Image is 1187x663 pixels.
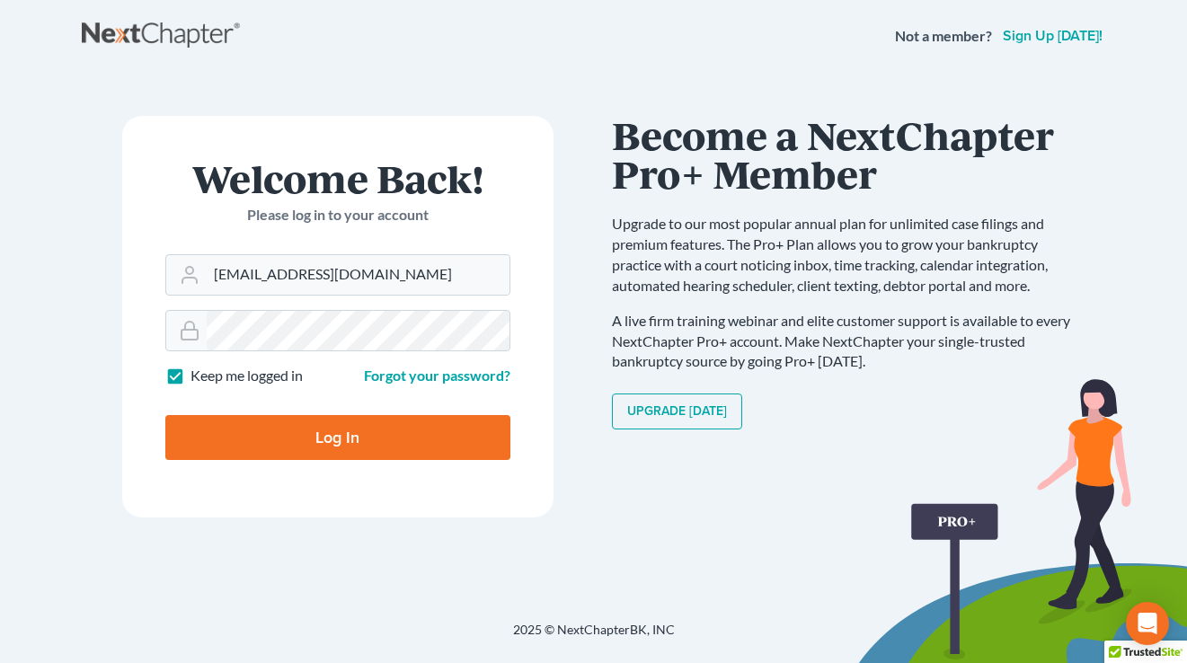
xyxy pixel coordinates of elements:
[612,214,1088,296] p: Upgrade to our most popular annual plan for unlimited case filings and premium features. The Pro+...
[1126,602,1169,645] div: Open Intercom Messenger
[165,159,510,198] h1: Welcome Back!
[165,415,510,460] input: Log In
[364,367,510,384] a: Forgot your password?
[190,366,303,386] label: Keep me logged in
[165,205,510,225] p: Please log in to your account
[82,621,1106,653] div: 2025 © NextChapterBK, INC
[207,255,509,295] input: Email Address
[612,393,742,429] a: Upgrade [DATE]
[895,26,992,47] strong: Not a member?
[999,29,1106,43] a: Sign up [DATE]!
[612,311,1088,373] p: A live firm training webinar and elite customer support is available to every NextChapter Pro+ ac...
[612,116,1088,192] h1: Become a NextChapter Pro+ Member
